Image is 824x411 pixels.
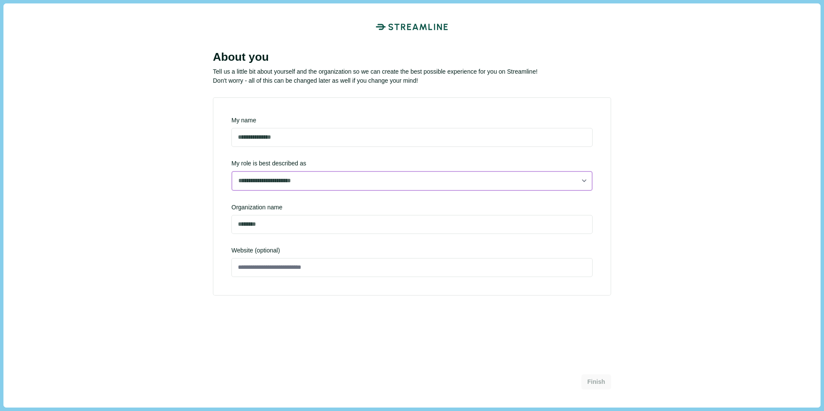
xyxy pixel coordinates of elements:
[231,203,593,212] div: Organization name
[231,116,593,125] div: My name
[213,67,611,76] p: Tell us a little bit about yourself and the organization so we can create the best possible exper...
[213,50,611,64] div: About you
[213,76,611,85] p: Don't worry - all of this can be changed later as well if you change your mind!
[231,246,593,255] span: Website (optional)
[231,159,593,191] div: My role is best described as
[581,374,611,389] button: Finish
